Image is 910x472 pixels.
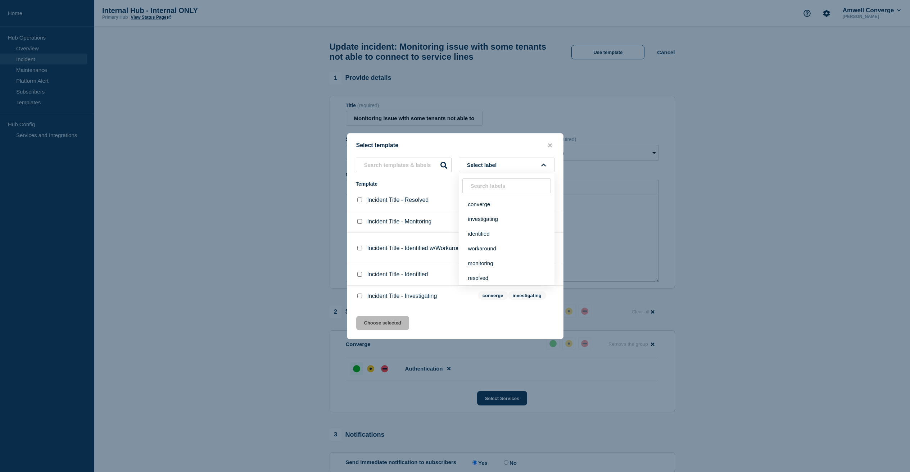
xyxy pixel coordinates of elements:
p: Incident Title - Resolved [367,197,429,203]
input: Incident Title - Resolved checkbox [357,198,362,202]
button: workaround [459,241,554,256]
span: converge [478,291,508,300]
button: investigating [459,212,554,226]
input: Incident Title - Monitoring checkbox [357,219,362,224]
button: Select label [459,158,554,172]
div: Template [356,181,471,187]
p: Incident Title - Identified [367,271,428,278]
input: Search labels [462,178,551,193]
input: Incident Title - Identified w/Workaround checkbox [357,246,362,250]
button: monitoring [459,256,554,271]
span: Select label [467,162,500,168]
button: close button [546,142,554,149]
p: Incident Title - Monitoring [367,218,432,225]
p: Incident Title - Identified w/Workaround [367,245,467,251]
div: Select template [347,142,563,149]
button: converge [459,197,554,212]
input: Search templates & labels [356,158,452,172]
input: Incident Title - Investigating checkbox [357,294,362,298]
button: resolved [459,271,554,285]
button: Choose selected [356,316,409,330]
p: Incident Title - Investigating [367,293,437,299]
input: Incident Title - Identified checkbox [357,272,362,277]
button: identified [459,226,554,241]
span: investigating [508,291,546,300]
